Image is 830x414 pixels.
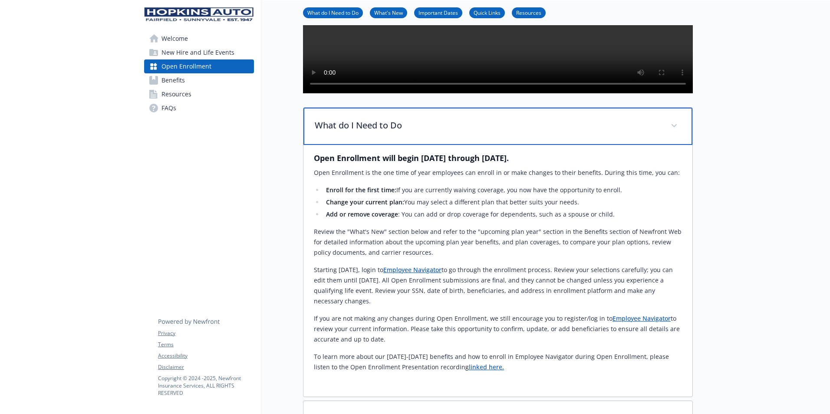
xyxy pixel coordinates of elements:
[161,101,176,115] span: FAQs
[144,73,254,87] a: Benefits
[158,329,254,337] a: Privacy
[303,8,363,16] a: What do I Need to Do
[469,8,505,16] a: Quick Links
[161,32,188,46] span: Welcome
[613,314,671,322] a: Employee Navigator
[326,210,398,218] strong: Add or remove coverage
[314,153,509,163] strong: Open Enrollment will begin [DATE] through [DATE].
[303,108,692,145] div: What do I Need to Do
[161,87,191,101] span: Resources
[314,168,682,178] p: Open Enrollment is the one time of year employees can enroll in or make changes to their benefits...
[314,265,682,306] p: Starting [DATE], login to to go through the enrollment process. Review your selections carefully;...
[158,375,254,397] p: Copyright © 2024 - 2025 , Newfront Insurance Services, ALL RIGHTS RESERVED
[326,186,396,194] strong: Enroll for the first time:
[144,59,254,73] a: Open Enrollment
[144,32,254,46] a: Welcome
[314,313,682,345] p: If you are not making any changes during Open Enrollment, we still encourage you to register/log ...
[512,8,546,16] a: Resources
[158,341,254,348] a: Terms
[144,46,254,59] a: New Hire and Life Events
[314,227,682,258] p: Review the "What's New" section below and refer to the "upcoming plan year" section in the Benefi...
[144,87,254,101] a: Resources
[303,145,692,397] div: What do I Need to Do
[144,101,254,115] a: FAQs
[323,209,682,220] li: : You can add or drop coverage for dependents, such as a spouse or child.
[383,266,441,274] a: Employee Navigator
[158,352,254,360] a: Accessibility
[414,8,462,16] a: Important Dates
[326,198,404,206] strong: Change your current plan:
[161,73,185,87] span: Benefits
[469,363,504,371] a: linked here.
[370,8,407,16] a: What's New
[314,352,682,372] p: To learn more about our [DATE]-[DATE] benefits and how to enroll in Employee Navigator during Ope...
[323,185,682,195] li: If you are currently waiving coverage, you now have the opportunity to enroll.
[323,197,682,207] li: You may select a different plan that better suits your needs.
[161,59,211,73] span: Open Enrollment
[158,363,254,371] a: Disclaimer
[161,46,234,59] span: New Hire and Life Events
[315,119,660,132] p: What do I Need to Do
